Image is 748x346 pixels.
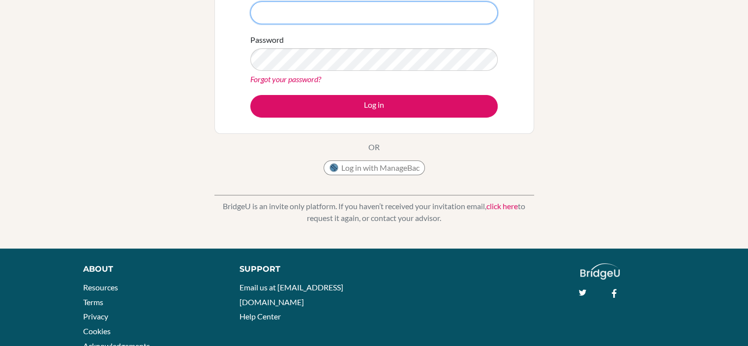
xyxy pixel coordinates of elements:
a: Cookies [83,326,111,336]
a: Resources [83,283,118,292]
a: Forgot your password? [250,74,321,84]
a: click here [486,201,518,211]
div: Support [239,263,363,275]
a: Privacy [83,312,108,321]
img: logo_white@2x-f4f0deed5e89b7ecb1c2cc34c3e3d731f90f0f143d5ea2071677605dd97b5244.png [580,263,620,280]
p: BridgeU is an invite only platform. If you haven’t received your invitation email, to request it ... [214,200,534,224]
div: About [83,263,217,275]
button: Log in with ManageBac [324,160,425,175]
a: Email us at [EMAIL_ADDRESS][DOMAIN_NAME] [239,283,343,307]
p: OR [368,141,380,153]
button: Log in [250,95,498,118]
label: Password [250,34,284,46]
a: Terms [83,297,103,307]
a: Help Center [239,312,281,321]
